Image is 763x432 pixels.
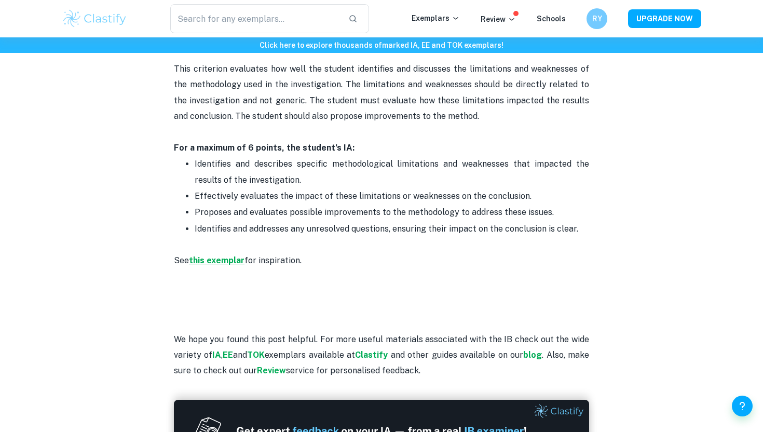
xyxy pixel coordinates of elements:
p: We hope you found this post helpful. For more useful materials associated with the IB check out t... [174,300,589,379]
p: Exemplars [412,12,460,24]
a: TOK [247,350,265,360]
a: this exemplar [189,255,244,265]
a: EE [223,350,233,360]
span: for inspiration. [244,255,302,265]
button: UPGRADE NOW [628,9,701,28]
p: This criterion evaluates how well the student identifies and discusses the limitations and weakne... [174,61,589,125]
p: Identifies and addresses any unresolved questions, ensuring their impact on the conclusion is clear. [195,221,589,253]
a: Schools [537,15,566,23]
strong: Clastify [355,350,388,360]
a: Clastify [355,350,390,360]
input: Search for any exemplars... [170,4,340,33]
h6: Click here to explore thousands of marked IA, EE and TOK exemplars ! [2,39,761,51]
button: RY [587,8,607,29]
p: Review [481,14,516,25]
p: Effectively evaluates the impact of these limitations or weaknesses on the conclusion. [195,188,589,204]
a: Review [257,366,286,375]
img: Clastify logo [62,8,128,29]
span: See [174,255,189,265]
h6: RY [591,13,603,24]
strong: For a maximum of 6 points, the student’s IA: [174,143,355,153]
button: Help and Feedback [732,396,753,416]
p: Identifies and describes specific methodological limitations and weaknesses that impacted the res... [195,156,589,188]
a: blog [523,350,542,360]
p: Proposes and evaluates possible improvements to the methodology to address these issues. [195,205,589,220]
a: IA [212,350,221,360]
